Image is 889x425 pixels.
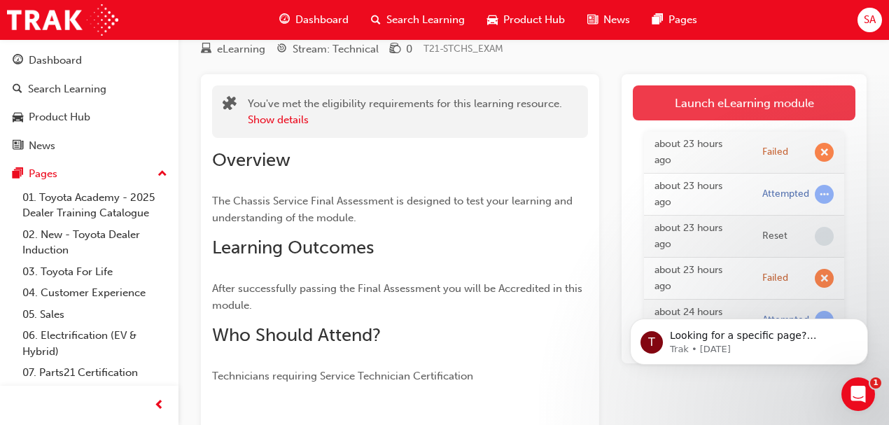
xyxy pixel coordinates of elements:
span: puzzle-icon [223,97,237,113]
span: pages-icon [13,168,23,181]
div: Type [201,41,265,58]
button: SA [857,8,882,32]
div: Dashboard [29,53,82,69]
a: pages-iconPages [641,6,708,34]
div: Price [390,41,412,58]
div: News [29,138,55,154]
div: Wed Aug 27 2025 16:19:32 GMT+0930 (Australian Central Standard Time) [654,221,741,252]
a: 06. Electrification (EV & Hybrid) [17,325,173,362]
span: target-icon [276,43,287,56]
span: money-icon [390,43,400,56]
a: 08. Service Training [17,384,173,405]
div: 0 [406,41,412,57]
span: search-icon [13,83,22,96]
div: Stream: Technical [293,41,379,57]
img: Trak [7,4,118,36]
span: prev-icon [154,397,164,414]
div: Attempted [762,188,809,201]
iframe: Intercom notifications message [609,289,889,387]
span: Technicians requiring Service Technician Certification [212,370,473,382]
div: eLearning [217,41,265,57]
span: guage-icon [279,11,290,29]
div: You've met the eligibility requirements for this learning resource. [248,96,562,127]
iframe: Intercom live chat [841,377,875,411]
span: The Chassis Service Final Assessment is designed to test your learning and understanding of the m... [212,195,575,224]
span: Product Hub [503,12,565,28]
a: Dashboard [6,48,173,74]
div: Pages [29,166,57,182]
div: Product Hub [29,109,90,125]
div: Wed Aug 27 2025 16:19:33 GMT+0930 (Australian Central Standard Time) [654,179,741,210]
div: Wed Aug 27 2025 16:21:52 GMT+0930 (Australian Central Standard Time) [654,137,741,168]
a: search-iconSearch Learning [360,6,476,34]
span: Learning resource code [423,43,503,55]
button: Pages [6,161,173,187]
span: learningRecordVerb_NONE-icon [815,227,834,246]
div: Stream [276,41,379,58]
a: News [6,133,173,159]
span: pages-icon [652,11,663,29]
span: car-icon [487,11,498,29]
span: After successfully passing the Final Assessment you will be Accredited in this module. [212,282,585,312]
a: Launch eLearning module [633,85,855,120]
span: learningRecordVerb_ATTEMPT-icon [815,185,834,204]
a: Search Learning [6,76,173,102]
span: News [603,12,630,28]
div: Failed [762,272,788,285]
a: 04. Customer Experience [17,282,173,304]
div: Wed Aug 27 2025 16:19:14 GMT+0930 (Australian Central Standard Time) [654,263,741,294]
span: Dashboard [295,12,349,28]
a: car-iconProduct Hub [476,6,576,34]
span: Pages [668,12,697,28]
span: Search Learning [386,12,465,28]
div: Reset [762,230,787,243]
a: 03. Toyota For Life [17,261,173,283]
div: Search Learning [28,81,106,97]
a: 07. Parts21 Certification [17,362,173,384]
a: guage-iconDashboard [268,6,360,34]
span: learningResourceType_ELEARNING-icon [201,43,211,56]
span: guage-icon [13,55,23,67]
span: learningRecordVerb_FAIL-icon [815,269,834,288]
span: news-icon [13,140,23,153]
span: news-icon [587,11,598,29]
button: DashboardSearch LearningProduct HubNews [6,45,173,161]
a: 01. Toyota Academy - 2025 Dealer Training Catalogue [17,187,173,224]
div: Failed [762,146,788,159]
a: 05. Sales [17,304,173,326]
span: 1 [870,377,881,389]
span: Learning Outcomes [212,237,374,258]
span: car-icon [13,111,23,124]
button: Show details [248,112,309,128]
a: news-iconNews [576,6,641,34]
span: search-icon [371,11,381,29]
span: learningRecordVerb_FAIL-icon [815,143,834,162]
span: SA [864,12,876,28]
span: Who Should Attend? [212,324,381,346]
a: Product Hub [6,104,173,130]
span: Overview [212,149,290,171]
a: 02. New - Toyota Dealer Induction [17,224,173,261]
span: up-icon [157,165,167,183]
